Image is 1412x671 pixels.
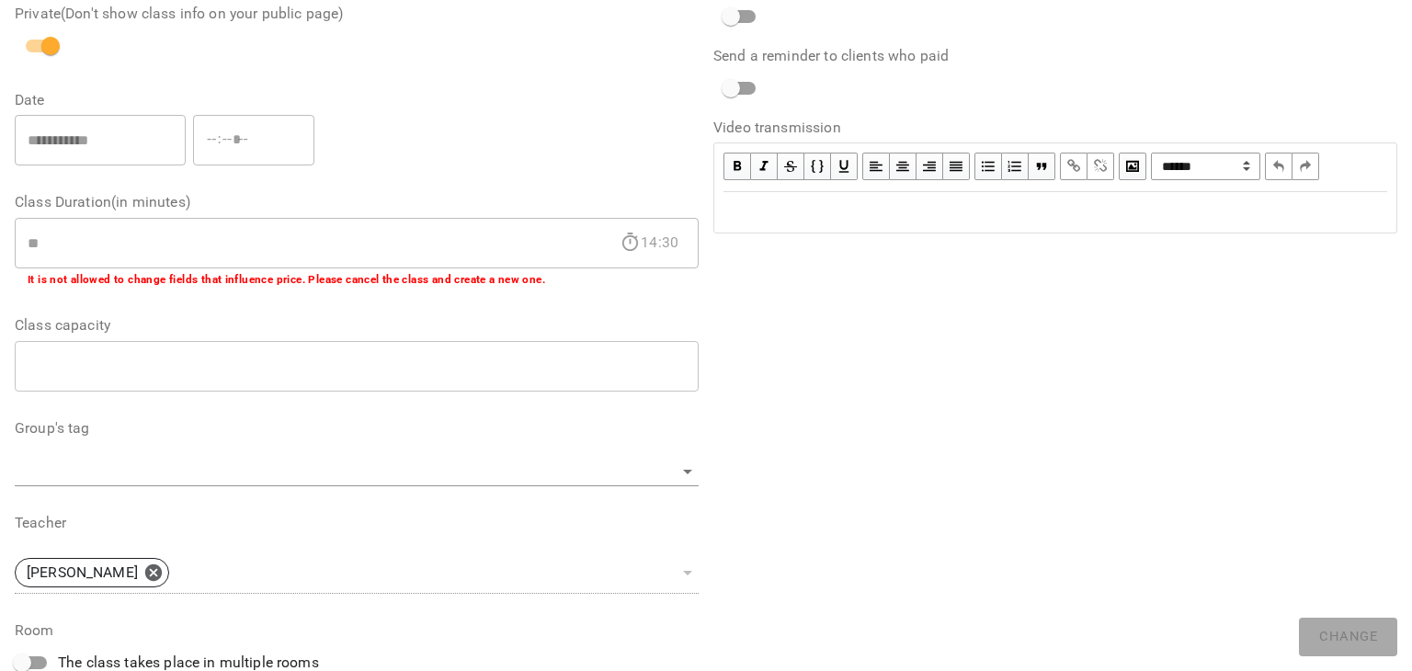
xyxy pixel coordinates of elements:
button: Align Left [862,153,890,180]
label: Group's tag [15,421,699,436]
button: OL [1002,153,1029,180]
b: It is not allowed to change fields that influence price. Please cancel the class and create a new... [28,273,545,286]
button: Italic [751,153,778,180]
label: Send a reminder to clients who paid [713,49,1397,63]
label: Class Duration(in minutes) [15,195,699,210]
button: Strikethrough [778,153,804,180]
button: Redo [1292,153,1319,180]
label: Video transmission [713,120,1397,135]
label: Date [15,93,699,108]
button: Align Center [890,153,917,180]
label: Teacher [15,516,699,530]
label: Class capacity [15,318,699,333]
select: Block type [1151,153,1260,180]
button: Image [1119,153,1146,180]
button: Link [1060,153,1087,180]
label: Room [15,623,699,638]
button: UL [974,153,1002,180]
div: [PERSON_NAME] [15,558,169,587]
button: Remove Link [1087,153,1114,180]
button: Monospace [804,153,831,180]
button: Align Right [917,153,943,180]
button: Blockquote [1029,153,1055,180]
div: Edit text [715,193,1395,232]
button: Bold [723,153,751,180]
button: Undo [1265,153,1292,180]
span: Normal [1151,153,1260,180]
label: Private(Don't show class info on your public page) [15,6,699,21]
p: [PERSON_NAME] [27,562,138,584]
div: [PERSON_NAME] [15,552,699,594]
button: Align Justify [943,153,970,180]
button: Underline [831,153,858,180]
